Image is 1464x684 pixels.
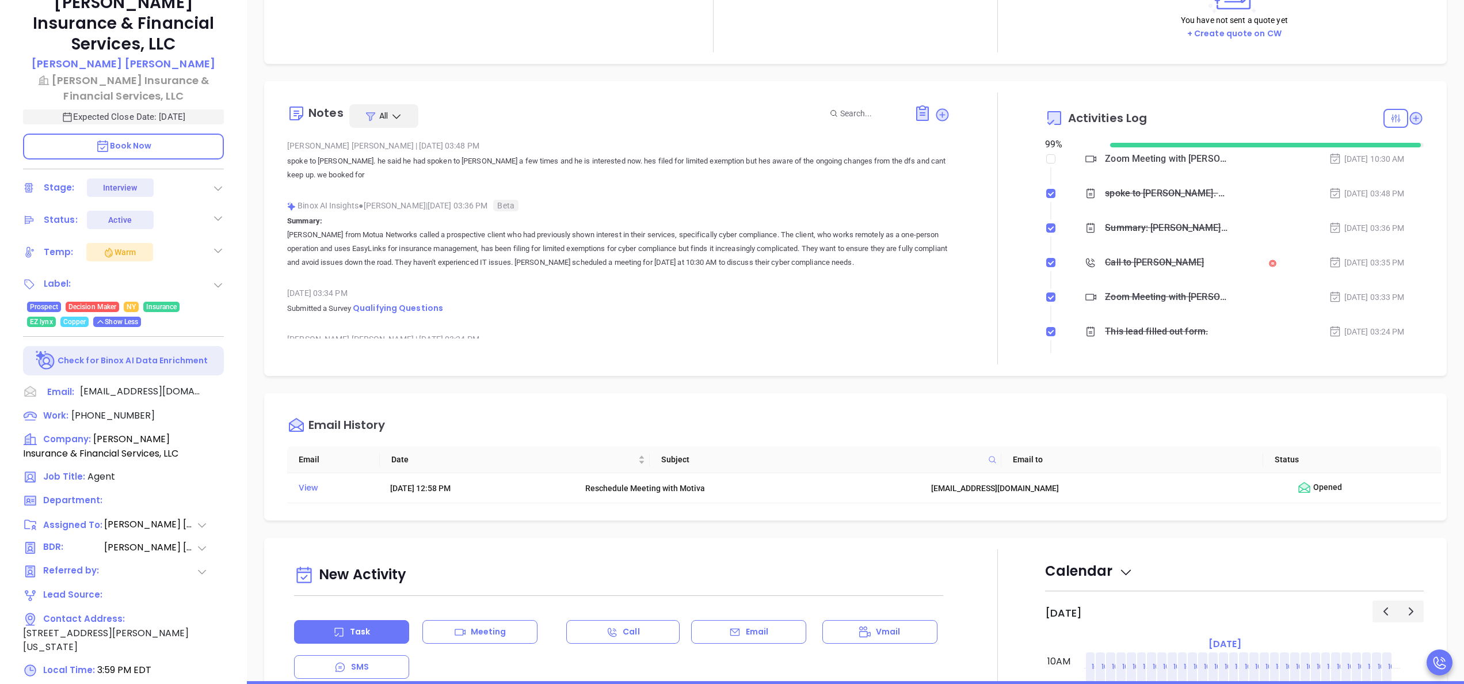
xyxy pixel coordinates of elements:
[415,141,417,150] span: |
[1105,254,1204,271] div: Call to [PERSON_NAME]
[43,564,103,579] span: Referred by:
[876,626,901,638] p: Vmail
[1235,661,1394,673] p: 10:00am Call [PERSON_NAME] to follow up
[287,330,950,348] div: [PERSON_NAME] [PERSON_NAME] [DATE] 03:24 PM
[32,56,215,73] a: [PERSON_NAME] [PERSON_NAME]
[391,453,636,466] span: Date
[1329,256,1405,269] div: [DATE] 03:35 PM
[43,541,103,555] span: BDR:
[287,197,950,214] div: Binox AI Insights [PERSON_NAME] | [DATE] 03:36 PM
[43,664,95,676] span: Local Time:
[1105,150,1228,168] div: Zoom Meeting with [PERSON_NAME]
[287,446,379,473] th: Email
[30,301,58,313] span: Prospect
[43,588,102,601] span: Lead Source:
[1105,323,1208,340] div: This lead filled out form.
[1105,219,1228,237] div: Summary: [PERSON_NAME] from Motua Networks called a prospective client who had previously shown i...
[1297,481,1436,495] div: Opened
[87,470,115,483] span: Agent
[1001,446,1263,473] th: Email to
[32,56,215,71] p: [PERSON_NAME] [PERSON_NAME]
[1263,446,1423,473] th: Status
[1045,607,1082,620] h2: [DATE]
[931,482,1282,495] div: [EMAIL_ADDRESS][DOMAIN_NAME]
[1133,661,1292,673] p: 10:00am Call [PERSON_NAME] to follow up
[44,275,71,292] div: Label:
[1329,291,1405,303] div: [DATE] 03:33 PM
[379,110,388,121] span: All
[661,453,983,466] span: Subject
[1184,661,1343,673] p: 10:00am Call [PERSON_NAME] to follow up
[23,626,189,653] span: [STREET_ADDRESS][PERSON_NAME][US_STATE]
[58,355,208,367] p: Check for Binox AI Data Enrichment
[380,446,650,473] th: Date
[1184,27,1285,40] button: + Create quote on CW
[471,626,506,638] p: Meeting
[1276,661,1435,673] p: 10:00am Call [PERSON_NAME] to follow up
[299,480,374,496] div: View
[1194,661,1353,673] p: 10:00am Call [PERSON_NAME] to follow up
[390,482,569,495] div: [DATE] 12:58 PM
[97,663,151,677] span: 3:59 PM EDT
[23,73,224,104] a: [PERSON_NAME] Insurance & Financial Services, LLC
[1181,14,1288,26] p: You have not sent a quote yet
[103,245,136,259] div: Warm
[44,211,78,229] div: Status:
[308,419,385,435] div: Email History
[1122,661,1282,673] p: 10:00am Call [PERSON_NAME] to follow up
[104,541,196,555] span: [PERSON_NAME] [PERSON_NAME]
[43,409,68,421] span: Work:
[1296,661,1455,673] p: 10:00am Call [PERSON_NAME] to follow up
[353,302,443,314] span: Qualifying Questions
[71,409,155,422] span: [PHONE_NUMBER]
[1398,601,1424,622] button: Next day
[1255,661,1415,673] p: 10:00am Call [PERSON_NAME] to follow up
[1245,661,1404,673] p: 10:00am Call [PERSON_NAME] to follow up
[840,107,901,120] input: Search...
[287,216,322,225] b: Summary:
[47,385,74,400] span: Email:
[351,661,369,673] p: SMS
[1204,661,1363,673] p: 10:00am Call [PERSON_NAME] to follow up
[1163,661,1322,673] p: 10:00am Call [PERSON_NAME] to follow up
[1329,153,1405,165] div: [DATE] 10:30 AM
[493,200,518,211] span: Beta
[1206,636,1244,652] a: [DATE]
[68,301,116,313] span: Decision Maker
[1105,185,1228,202] div: spoke to [PERSON_NAME]. he said he had spoken to [PERSON_NAME] a few times and he is interested n...
[1092,661,1251,673] p: 10:00am Call [PERSON_NAME] to follow up
[43,470,85,482] span: Job Title:
[1112,661,1271,673] p: 10:00am Call [PERSON_NAME] to follow up
[1329,222,1405,234] div: [DATE] 03:36 PM
[127,301,136,313] span: NY
[359,201,364,210] span: ●
[43,613,125,625] span: Contact Address:
[287,154,950,182] p: spoke to [PERSON_NAME]. he said he had spoken to [PERSON_NAME] a few times and he is interested n...
[108,211,132,229] div: Active
[1045,561,1133,580] span: Calendar
[104,518,196,531] span: [PERSON_NAME] [PERSON_NAME]
[623,626,639,638] p: Call
[43,494,102,506] span: Department:
[23,109,224,124] p: Expected Close Date: [DATE]
[1101,661,1261,673] p: 10:00am Call [PERSON_NAME] to follow up
[44,179,75,196] div: Stage:
[23,432,178,460] span: [PERSON_NAME] Insurance & Financial Services, LLC
[43,519,103,532] span: Assigned To:
[1372,601,1398,622] button: Previous day
[1173,661,1333,673] p: 10:00am Call [PERSON_NAME] to follow up
[287,228,950,269] p: [PERSON_NAME] from Motua Networks called a prospective client who had previously shown interest i...
[1265,661,1425,673] p: 10:00am Call [PERSON_NAME] to follow up
[1068,112,1147,124] span: Activities Log
[287,302,950,316] p: Submitted a Survey
[36,351,56,371] img: Ai-Enrich-DaqCidB-.svg
[1329,325,1405,338] div: [DATE] 03:24 PM
[1143,661,1302,673] p: 10:00am Call [PERSON_NAME] to follow up
[1286,661,1445,673] p: 10:00am Call [PERSON_NAME] to follow up
[96,316,138,328] span: Show Less
[63,316,86,328] span: Copper
[1187,28,1282,39] a: + Create quote on CW
[1225,661,1384,673] p: 10:00am Call [PERSON_NAME] to follow up
[287,202,296,211] img: svg%3e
